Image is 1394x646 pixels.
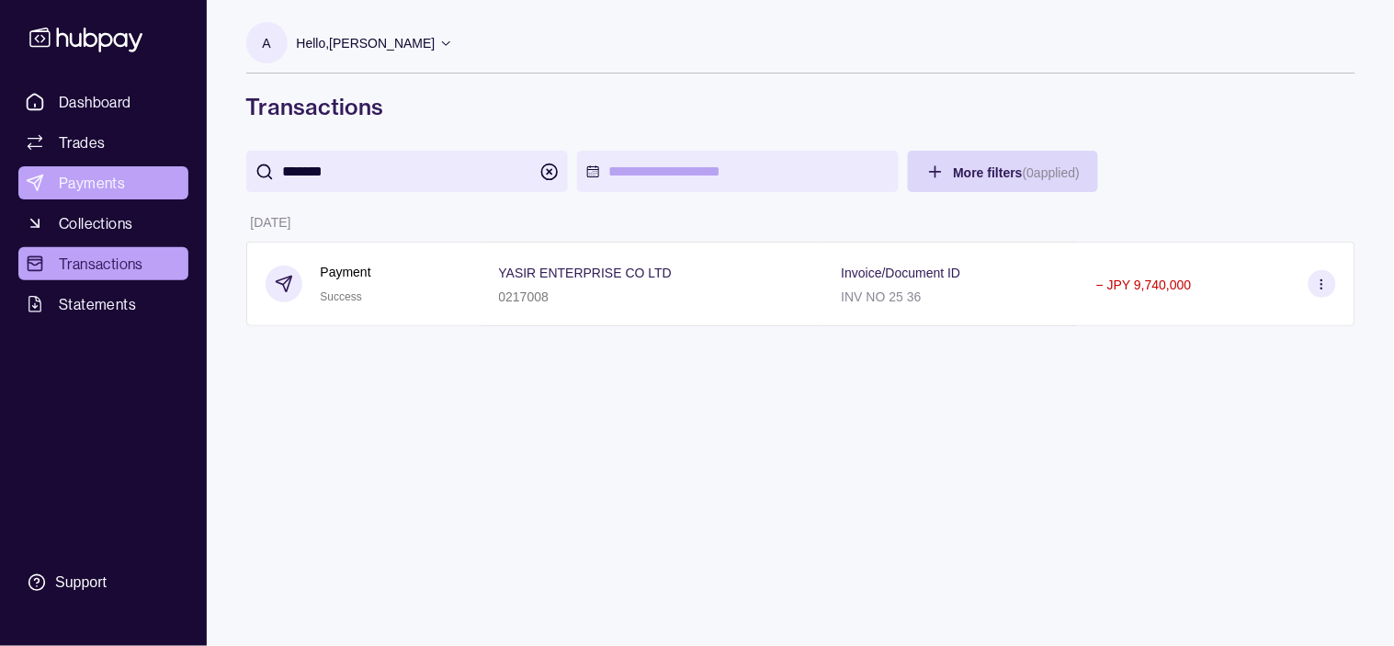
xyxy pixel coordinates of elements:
div: Support [55,572,107,593]
p: INV NO 25 36 [842,289,922,304]
p: 0217008 [499,289,550,304]
span: Statements [59,293,136,315]
span: Transactions [59,253,143,275]
span: Collections [59,212,132,234]
span: More filters [954,165,1081,180]
a: Statements [18,288,188,321]
p: − JPY 9,740,000 [1096,278,1192,292]
p: ( 0 applied) [1023,165,1080,180]
input: search [283,151,531,192]
a: Dashboard [18,85,188,119]
button: More filters(0applied) [908,151,1099,192]
a: Payments [18,166,188,199]
span: Payments [59,172,125,194]
span: Trades [59,131,105,153]
p: Payment [321,262,371,282]
p: [DATE] [251,215,291,230]
span: Dashboard [59,91,131,113]
a: Transactions [18,247,188,280]
p: Invoice/Document ID [842,266,961,280]
h1: Transactions [246,92,1355,121]
p: A [262,33,270,53]
a: Trades [18,126,188,159]
a: Support [18,563,188,602]
p: YASIR ENTERPRISE CO LTD [499,266,673,280]
span: Success [321,290,362,303]
a: Collections [18,207,188,240]
p: Hello, [PERSON_NAME] [297,33,436,53]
